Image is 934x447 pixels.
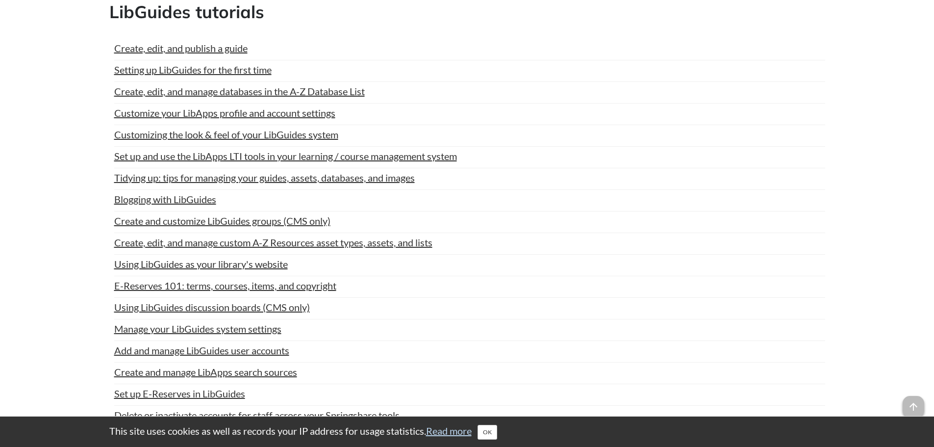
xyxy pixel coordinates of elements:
a: Add and manage LibGuides user accounts [114,343,289,358]
a: Delete or inactivate accounts for staff across your Springshare tools [114,408,400,422]
div: This site uses cookies as well as records your IP address for usage statistics. [100,424,835,440]
a: Create, edit, and manage databases in the A-Z Database List [114,84,365,99]
a: Read more [426,425,472,437]
a: Using LibGuides as your library's website [114,257,288,271]
a: Create, edit, and publish a guide [114,41,248,55]
a: Tidying up: tips for managing your guides, assets, databases, and images [114,170,415,185]
a: Set up and use the LibApps LTI tools in your learning / course management system [114,149,457,163]
a: Create, edit, and manage custom A-Z Resources asset types, assets, and lists [114,235,432,250]
a: Customize your LibApps profile and account settings [114,105,335,120]
a: arrow_upward [903,397,924,409]
span: arrow_upward [903,396,924,418]
a: Set up E-Reserves in LibGuides [114,386,245,401]
a: Create and manage LibApps search sources [114,365,297,379]
a: Manage your LibGuides system settings [114,321,281,336]
a: Using LibGuides discussion boards (CMS only) [114,300,310,315]
button: Close [478,425,497,440]
a: E-Reserves 101: terms, courses, items, and copyright [114,278,336,293]
a: Setting up LibGuides for the first time [114,62,272,77]
a: Blogging with LibGuides [114,192,216,207]
a: Customizing the look & feel of your LibGuides system [114,127,338,142]
a: Create and customize LibGuides groups (CMS only) [114,213,330,228]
